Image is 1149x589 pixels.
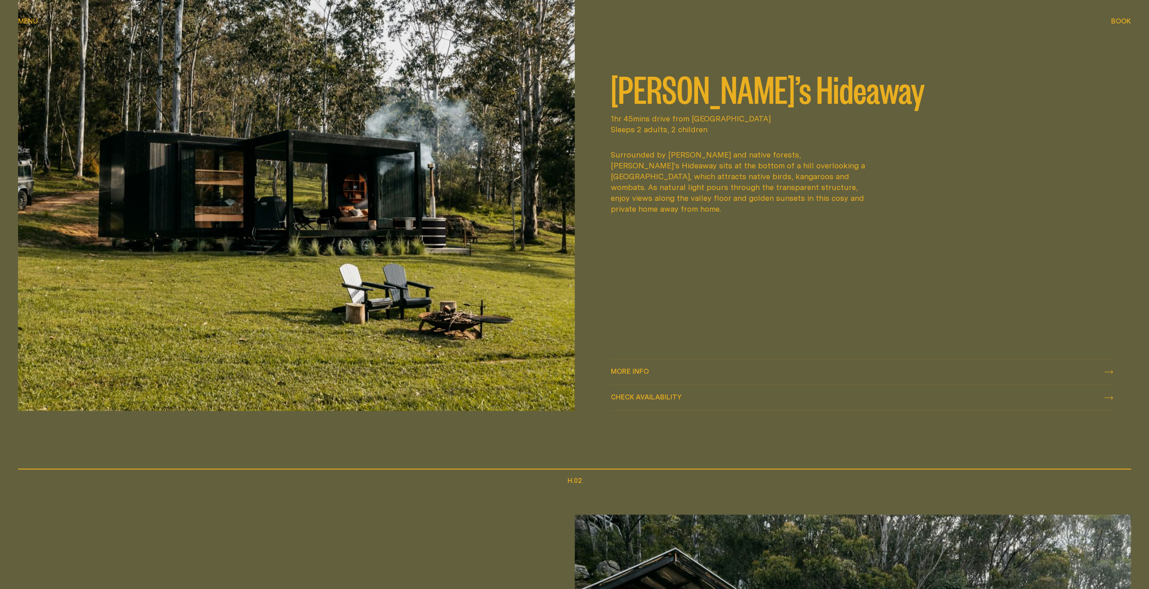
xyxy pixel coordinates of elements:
[18,18,38,24] span: Menu
[611,113,1113,124] span: 1hr 45mins drive from [GEOGRAPHIC_DATA]
[1111,16,1131,27] button: show booking tray
[18,16,38,27] button: show menu
[611,149,871,214] div: Surrounded by [PERSON_NAME] and native forests, [PERSON_NAME]'s Hideaway sits at the bottom of a ...
[611,385,1113,410] button: check availability
[611,124,1113,135] span: Sleeps 2 adults, 2 children
[611,368,649,375] span: More info
[611,394,682,400] span: Check availability
[1111,18,1131,24] span: Book
[611,359,1113,385] a: More info
[611,70,1113,106] h2: [PERSON_NAME]’s Hideaway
